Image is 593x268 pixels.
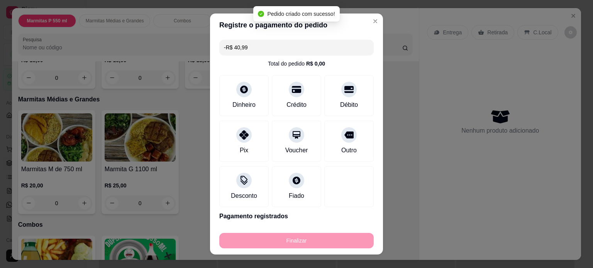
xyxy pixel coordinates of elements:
div: Débito [340,100,358,110]
input: Ex.: hambúrguer de cordeiro [224,40,369,55]
header: Registre o pagamento do pedido [210,13,383,37]
div: Dinheiro [232,100,256,110]
div: Crédito [286,100,307,110]
div: R$ 0,00 [306,60,325,67]
div: Fiado [289,191,304,201]
button: Close [369,15,381,27]
div: Pix [240,146,248,155]
div: Outro [341,146,357,155]
span: check-circle [258,11,264,17]
div: Desconto [231,191,257,201]
div: Voucher [285,146,308,155]
span: Pedido criado com sucesso! [267,11,335,17]
div: Total do pedido [268,60,325,67]
p: Pagamento registrados [219,212,374,221]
